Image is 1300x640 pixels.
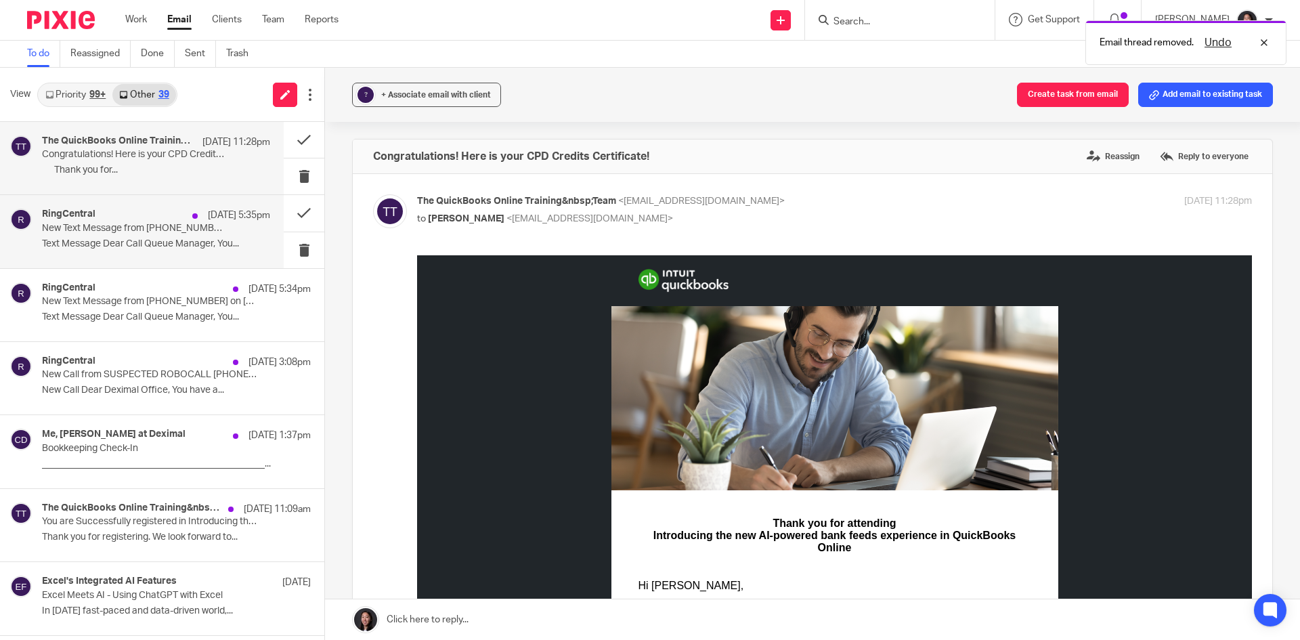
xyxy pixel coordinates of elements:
[89,90,106,100] div: 99+
[282,576,311,589] p: [DATE]
[167,13,192,26] a: Email
[42,296,257,307] p: New Text Message from [PHONE_NUMBER] on [DATE] 5:34 PM
[1083,146,1143,167] label: Reassign
[141,41,175,67] a: Done
[618,196,785,206] span: <[EMAIL_ADDRESS][DOMAIN_NAME]>
[42,135,196,147] h4: The QuickBooks Online Training&nbsp;Team
[1156,146,1252,167] label: Reply to everyone
[248,429,311,442] p: [DATE] 1:37pm
[221,455,614,501] td: Your feedback is valuable, and will help us enhance our future events for you and your fellow acc...
[1017,83,1129,107] button: Create task from email
[1100,36,1194,49] p: Email thread removed.
[226,41,259,67] a: Trash
[373,194,407,228] img: svg%3E
[1200,35,1236,51] button: Undo
[42,149,225,161] p: Congratulations! Here is your CPD Credits Certificate!
[212,13,242,26] a: Clients
[221,423,614,455] td: We want to hear from you
[42,532,311,543] p: Thank you for registering. We look forward to...
[221,352,614,398] td: We’re happy you could join us for Introducing the new AI-powered bank feeds experience in QuickBo...
[112,84,175,106] a: Other39
[42,503,221,514] h4: The QuickBooks Online Training&nbsp;Team
[223,519,311,551] a: Take survey
[10,576,32,597] img: svg%3E
[10,209,32,230] img: svg%3E
[27,41,60,67] a: To do
[39,84,112,106] a: Priority99+
[42,223,225,234] p: New Text Message from [PHONE_NUMBER] on [DATE] 5:35 PM
[357,87,374,103] div: ?
[221,607,614,639] td: Download your CPD certificate
[42,590,257,601] p: Excel Meets AI - Using ChatGPT with Excel
[42,238,270,250] p: Text Message Dear Call Queue Manager, You...
[248,356,311,369] p: [DATE] 3:08pm
[42,356,95,367] h4: RingCentral
[42,516,257,528] p: You are Successfully registered in Introducing the new AI-powered bank feeds experience in QuickB...
[417,196,616,206] span: The QuickBooks Online Training&nbsp;Team
[42,429,186,440] h4: Me, [PERSON_NAME] at Deximal
[381,91,491,99] span: + Associate email with client
[373,150,649,163] h4: Congratulations! Here is your CPD Credits Certificate!
[42,165,270,176] p: ͏ ͏ ͏ ͏ ͏ ͏ Thank you for...
[42,605,311,617] p: In [DATE] fast-paced and data-driven world,...
[42,209,95,220] h4: RingCentral
[10,282,32,304] img: svg%3E
[42,458,311,470] p: _______________________________________________...
[185,41,216,67] a: Sent
[42,369,257,381] p: New Call from SUSPECTED ROBOCALL [PHONE_NUMBER]
[70,41,131,67] a: Reassigned
[352,83,501,107] button: ? + Associate email with client
[417,214,426,223] span: to
[42,385,311,396] p: New Call Dear Deximal Office, You have a...
[1184,194,1252,209] p: [DATE] 11:28pm
[236,262,599,298] span: Thank you for attending Introducing the new AI-powered bank feeds experience in QuickBooks Online
[1138,83,1273,107] button: Add email to existing task
[262,13,284,26] a: Team
[10,503,32,524] img: svg%3E
[221,14,321,37] img: Intuit QuickBooks
[10,87,30,102] span: View
[305,13,339,26] a: Reports
[202,135,270,149] p: [DATE] 11:28pm
[1236,9,1258,31] img: Lili%20square.jpg
[27,11,95,29] img: Pixie
[158,90,169,100] div: 39
[506,214,673,223] span: <[EMAIL_ADDRESS][DOMAIN_NAME]>
[208,209,270,222] p: [DATE] 5:35pm
[221,322,614,352] td: Hi [PERSON_NAME],
[248,282,311,296] p: [DATE] 5:34pm
[42,576,177,587] h4: Excel's Integrated AI Features
[125,13,147,26] a: Work
[10,429,32,450] img: svg%3E
[42,282,95,294] h4: RingCentral
[10,356,32,377] img: svg%3E
[10,135,32,157] img: svg%3E
[244,503,311,516] p: [DATE] 11:09am
[42,312,311,323] p: Text Message Dear Call Queue Manager, You...
[42,443,257,454] p: Bookkeeping Check-In
[428,214,504,223] span: [PERSON_NAME]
